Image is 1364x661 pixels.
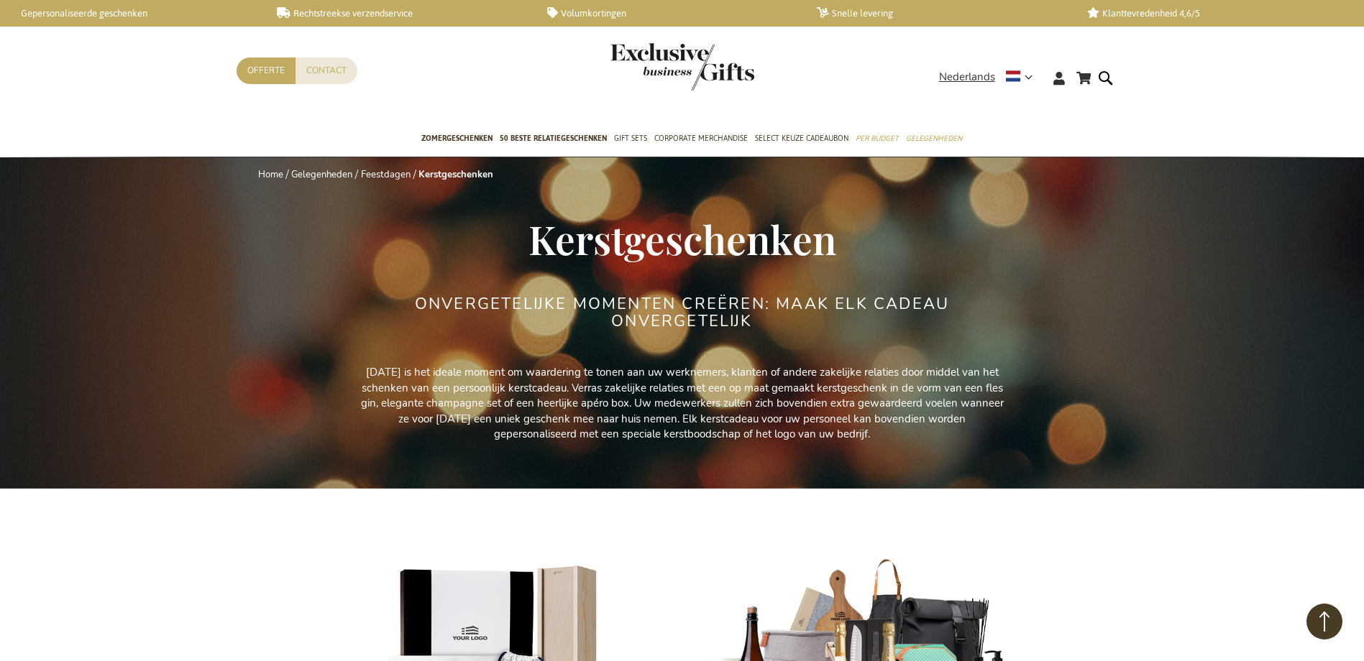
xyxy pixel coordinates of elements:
span: 50 beste relatiegeschenken [500,131,607,146]
a: Per Budget [856,121,899,157]
a: Gelegenheden [291,168,352,181]
a: Rechtstreekse verzendservice [277,7,523,19]
div: Nederlands [939,69,1042,85]
a: Volumkortingen [547,7,794,19]
a: Contact [296,57,357,84]
a: Home [258,168,283,181]
a: Zomergeschenken [421,121,493,157]
strong: Kerstgeschenken [418,168,493,181]
img: Exclusive Business gifts logo [610,43,754,91]
span: Nederlands [939,69,995,85]
a: Offerte [237,57,296,84]
span: Per Budget [856,131,899,146]
a: 50 beste relatiegeschenken [500,121,607,157]
a: Select Keuze Cadeaubon [755,121,848,157]
a: Gelegenheden [906,121,962,157]
h2: ONVERGETELIJKE MOMENTEN CREËREN: MAAK ELK CADEAU ONVERGETELIJK [413,295,952,330]
a: Snelle levering [817,7,1063,19]
span: Select Keuze Cadeaubon [755,131,848,146]
a: Corporate Merchandise [654,121,748,157]
span: Kerstgeschenken [528,212,836,265]
span: Gelegenheden [906,131,962,146]
a: Klanttevredenheid 4,6/5 [1087,7,1334,19]
a: store logo [610,43,682,91]
span: Gift Sets [614,131,647,146]
a: Gift Sets [614,121,647,157]
span: Corporate Merchandise [654,131,748,146]
a: Feestdagen [361,168,411,181]
span: Zomergeschenken [421,131,493,146]
a: Gepersonaliseerde geschenken [7,7,254,19]
p: [DATE] is het ideale moment om waardering te tonen aan uw werknemers, klanten of andere zakelijke... [359,365,1006,442]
